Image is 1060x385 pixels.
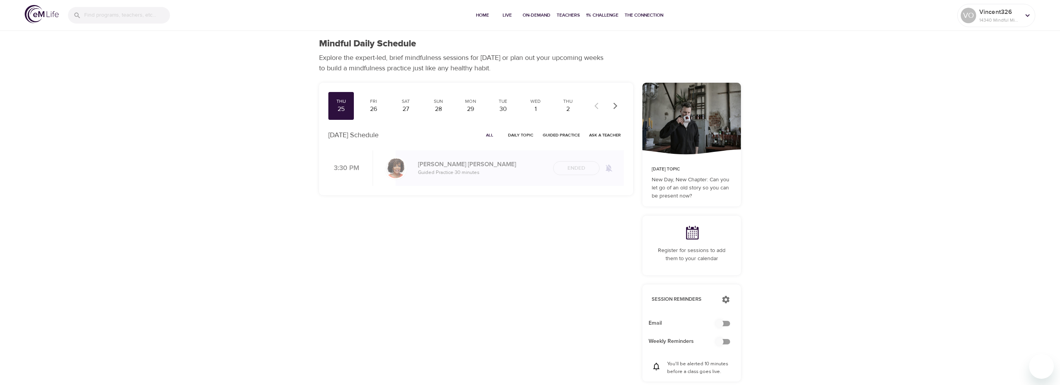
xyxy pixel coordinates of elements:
button: Ask a Teacher [586,129,624,141]
img: Janet_Jackson-min.jpg [386,158,406,178]
p: 14340 Mindful Minutes [979,17,1020,24]
div: Sun [429,98,448,105]
span: Teachers [557,11,580,19]
div: Mon [461,98,481,105]
span: Daily Topic [508,131,533,139]
p: You'll be alerted 10 minutes before a class goes live. [667,360,732,375]
button: Guided Practice [540,129,583,141]
p: Guided Practice · 30 minutes [418,169,547,177]
span: Ask a Teacher [589,131,621,139]
div: 25 [331,105,351,114]
p: 3:30 PM [328,163,359,174]
div: 28 [429,105,448,114]
input: Find programs, teachers, etc... [84,7,170,24]
div: Thu [558,98,578,105]
span: Weekly Reminders [649,337,722,346]
span: All [480,131,499,139]
div: 30 [493,105,513,114]
h1: Mindful Daily Schedule [319,38,416,49]
span: 1% Challenge [586,11,618,19]
p: Vincent326 [979,7,1020,17]
img: logo [25,5,59,23]
p: Session Reminders [652,296,714,303]
div: Wed [526,98,545,105]
iframe: Button to launch messaging window [1029,354,1054,379]
div: Sat [396,98,416,105]
span: The Connection [625,11,663,19]
div: 27 [396,105,416,114]
div: Fri [364,98,383,105]
div: Tue [493,98,513,105]
div: Thu [331,98,351,105]
p: [PERSON_NAME] [PERSON_NAME] [418,160,547,169]
div: 29 [461,105,481,114]
span: Email [649,319,722,327]
span: On-Demand [523,11,550,19]
div: 1 [526,105,545,114]
div: VO [961,8,976,23]
span: Live [498,11,516,19]
p: [DATE] Topic [652,166,732,173]
p: Explore the expert-led, brief mindfulness sessions for [DATE] or plan out your upcoming weeks to ... [319,53,609,73]
p: [DATE] Schedule [328,130,379,140]
span: Home [473,11,492,19]
div: 2 [558,105,578,114]
span: Remind me when a class goes live every Thursday at 3:30 PM [600,159,618,177]
span: Guided Practice [543,131,580,139]
button: All [477,129,502,141]
p: Register for sessions to add them to your calendar [652,247,732,263]
button: Daily Topic [505,129,537,141]
div: 26 [364,105,383,114]
p: New Day, New Chapter: Can you let go of an old story so you can be present now? [652,176,732,200]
